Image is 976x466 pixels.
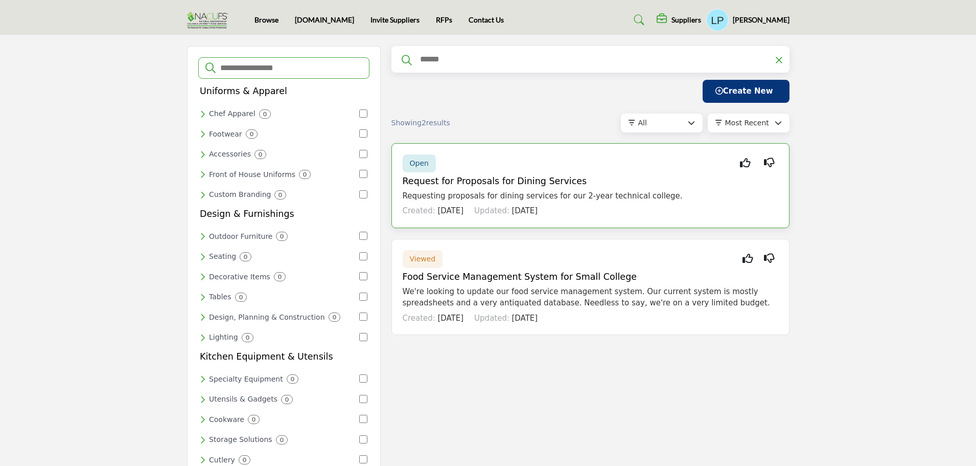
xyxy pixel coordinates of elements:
input: Select Utensils & Gadgets [359,395,367,403]
input: Select Front of House Uniforms [359,170,367,178]
button: Create New [703,80,789,103]
input: Select Cutlery [359,455,367,463]
span: All [638,119,647,127]
b: 0 [278,273,282,280]
div: 0 Results For Outdoor Furniture [276,232,288,241]
h6: Offering comfort and safety with non-slip footwear. [209,130,242,139]
h6: Design, Planning & Construction [209,313,325,322]
b: 0 [280,436,284,443]
div: 0 Results For Seating [240,252,251,261]
h5: Kitchen Equipment & Utensils [200,351,333,362]
a: Invite Suppliers [370,15,420,24]
p: Requesting proposals for dining services for our 2-year technical college. [403,190,778,202]
input: Select Accessories [359,150,367,158]
a: Search [624,12,651,28]
h6: Diversifying kitchen capabilities with unique equipment. [209,375,283,384]
div: 0 Results For Utensils & Gadgets [281,395,293,404]
span: Updated: [474,206,509,215]
span: 2 [422,119,426,127]
span: Created: [403,314,435,323]
h6: Transforming exteriors with patio sets, umbrellas, and outdoor pieces. [209,232,272,241]
div: 0 Results For Cutlery [239,455,250,464]
b: 0 [285,396,289,403]
b: 0 [244,253,247,260]
input: Select Tables [359,293,367,301]
i: Not Interested [764,258,775,259]
p: We're looking to update our food service management system. Our current system is mostly spreadsh... [403,286,778,309]
input: Select Design, Planning & Construction [359,313,367,321]
div: Showing results [391,118,511,128]
h6: Serving with style using spoons, ladles, and utensils. [209,395,277,404]
div: 0 Results For Tables [235,293,247,302]
div: 0 Results For Lighting [242,333,253,342]
div: 0 Results For Custom Branding [274,190,286,199]
div: Suppliers [657,14,701,26]
div: 0 Results For Chef Apparel [259,109,271,119]
b: 0 [243,456,246,463]
span: [DATE] [512,314,538,323]
h6: Customizing uniforms and apparel with unique branding. [209,190,271,199]
input: Select Outdoor Furniture [359,232,367,240]
button: Show hide supplier dropdown [706,9,729,31]
input: Select Decorative Items [359,272,367,280]
div: 0 Results For Footwear [246,129,258,139]
h6: Seating guests comfortably with a range of chairs and stools. [209,252,236,261]
input: Select Seating [359,252,367,260]
a: [DOMAIN_NAME] [295,15,354,24]
a: RFPs [436,15,452,24]
a: Browse [254,15,278,24]
span: [DATE] [512,206,538,215]
b: 0 [278,191,282,198]
h6: Dressing chefs in quality coats, hats, and kitchen wear. [209,109,255,118]
input: Select Storage Solutions [359,435,367,443]
input: Select Cookware [359,415,367,423]
div: 0 Results For Storage Solutions [276,435,288,445]
h5: Request for Proposals for Dining Services [403,176,778,187]
h6: Organizing spaces with shelving, containers, and storage innovations. [209,435,272,444]
span: [DATE] [437,206,463,215]
i: Interested [742,258,753,259]
span: Create New [715,86,773,96]
span: [DATE] [437,314,463,323]
div: 0 Results For Front of House Uniforms [299,170,311,179]
span: Viewed [410,255,436,263]
input: Select Custom Branding [359,190,367,198]
b: 0 [239,294,243,301]
div: 0 Results For Decorative Items [274,272,286,281]
b: 0 [246,334,249,341]
b: 0 [259,151,262,158]
h5: Suppliers [671,15,701,25]
span: Open [410,159,429,167]
b: 0 [263,110,267,118]
b: 0 [333,314,336,321]
div: 0 Results For Cookware [248,415,260,424]
img: site Logo [187,12,233,29]
div: 0 Results For Specialty Equipment [287,374,298,384]
h6: Enhancing décor with art, centerpieces, and decorative touches. [209,273,270,281]
b: 0 [303,171,307,178]
span: Updated: [474,314,509,323]
b: 0 [250,130,253,138]
h5: Uniforms & Apparel [200,86,287,97]
h6: Showcasing pots, pans, and essential cooking vessels. [209,415,244,424]
input: Select Specialty Equipment [359,374,367,383]
h6: Illuminating ambiance with light fixtures and solutions. [209,333,238,342]
h6: Accentuating spaces with dining tables, coffee tables, and more. [209,293,231,301]
h6: Ensuring precise cuts with quality knives, boards, and utensils. [209,456,235,464]
a: Contact Us [469,15,504,24]
input: Search Categories [219,61,362,75]
h6: Accentuating uniforms with aprons, gloves, and essentials. [209,150,251,159]
b: 0 [280,233,284,240]
div: 0 Results For Accessories [254,150,266,159]
h6: Styling the front-of-house staff in tailored uniforms. [209,170,295,179]
h5: Design & Furnishings [200,209,294,219]
input: Select Chef Apparel [359,109,367,118]
span: Created: [403,206,435,215]
div: 0 Results For Design, Planning & Construction [329,313,340,322]
input: Select Lighting [359,333,367,341]
input: Select Footwear [359,129,367,138]
b: 0 [291,375,294,383]
span: Most Recent [725,119,769,127]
